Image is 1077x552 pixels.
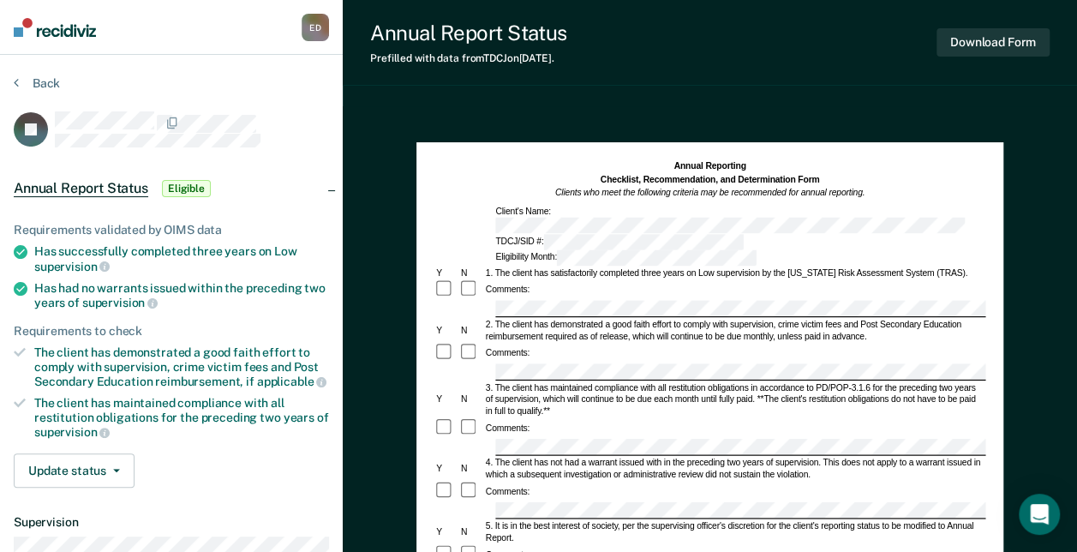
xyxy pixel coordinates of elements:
div: Y [434,393,458,405]
button: Update status [14,453,135,488]
span: supervision [34,425,110,439]
strong: Annual Reporting [673,161,745,171]
div: N [458,393,483,405]
span: applicable [257,375,326,388]
div: N [458,324,483,336]
div: N [458,463,483,475]
div: Y [434,526,458,538]
div: Prefilled with data from TDCJ on [DATE] . [370,52,566,64]
em: Clients who meet the following criteria may be recommended for annual reporting. [554,188,864,198]
div: Has had no warrants issued within the preceding two years of [34,281,329,310]
span: supervision [82,296,158,309]
div: E D [302,14,329,41]
span: supervision [34,260,110,273]
div: N [458,267,483,279]
div: Comments: [483,284,531,296]
div: Comments: [483,485,531,497]
div: The client has demonstrated a good faith effort to comply with supervision, crime victim fees and... [34,345,329,389]
div: Requirements to check [14,324,329,339]
button: ED [302,14,329,41]
button: Download Form [936,28,1050,57]
div: N [458,526,483,538]
img: Recidiviz [14,18,96,37]
div: Annual Report Status [370,21,566,45]
span: Eligible [162,180,211,197]
button: Back [14,75,60,91]
span: Annual Report Status [14,180,148,197]
div: 5. It is in the best interest of society, per the supervising officer's discretion for the client... [483,520,985,544]
div: Y [434,267,458,279]
div: Requirements validated by OIMS data [14,223,329,237]
div: Open Intercom Messenger [1019,494,1060,535]
div: Has successfully completed three years on Low [34,244,329,273]
div: Client's Name: [494,205,985,232]
div: Y [434,463,458,475]
div: Y [434,324,458,336]
div: 4. The client has not had a warrant issued with in the preceding two years of supervision. This d... [483,457,985,481]
dt: Supervision [14,515,329,530]
div: TDCJ/SID #: [494,234,745,250]
div: The client has maintained compliance with all restitution obligations for the preceding two years of [34,396,329,440]
div: 2. The client has demonstrated a good faith effort to comply with supervision, crime victim fees ... [483,318,985,342]
div: 1. The client has satisfactorily completed three years on Low supervision by the [US_STATE] Risk ... [483,267,985,279]
strong: Checklist, Recommendation, and Determination Form [600,175,819,185]
div: 3. The client has maintained compliance with all restitution obligations in accordance to PD/POP-... [483,381,985,417]
div: Eligibility Month: [494,250,758,267]
div: Comments: [483,423,531,435]
div: Comments: [483,347,531,359]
